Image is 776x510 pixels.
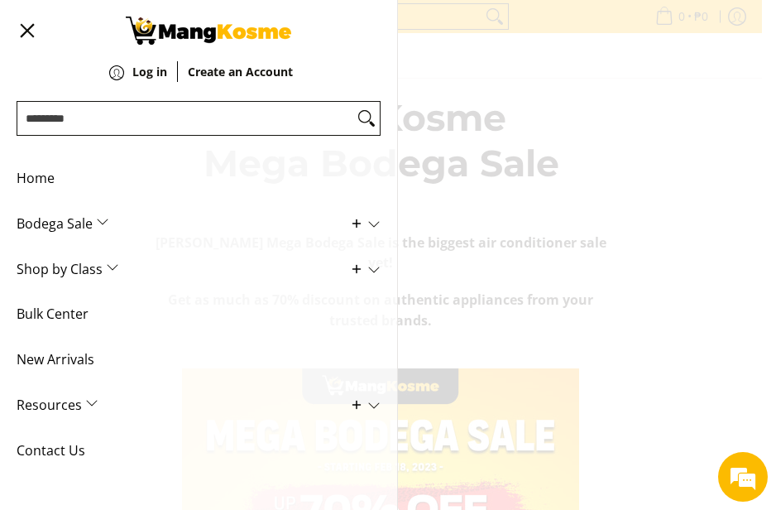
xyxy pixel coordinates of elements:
strong: Create an Account [188,64,293,79]
strong: Log in [132,64,167,79]
span: Bodega Sale [17,201,356,247]
a: Home [17,156,381,201]
button: Search [353,102,380,135]
a: Resources [17,382,381,428]
span: Resources [17,382,356,428]
a: Shop by Class [17,247,381,292]
a: Create an Account [188,66,293,103]
span: Home [17,156,356,201]
a: Log in [132,66,167,103]
a: New Arrivals [17,337,381,382]
span: Bulk Center [17,291,356,337]
span: Shop by Class [17,247,356,292]
span: New Arrivals [17,337,356,382]
a: Bulk Center [17,291,381,337]
a: Bodega Sale [17,201,381,247]
img: Mang Kosme Mega Bodega Sale [126,17,291,45]
a: Contact Us [17,428,381,474]
span: Contact Us [17,428,356,474]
